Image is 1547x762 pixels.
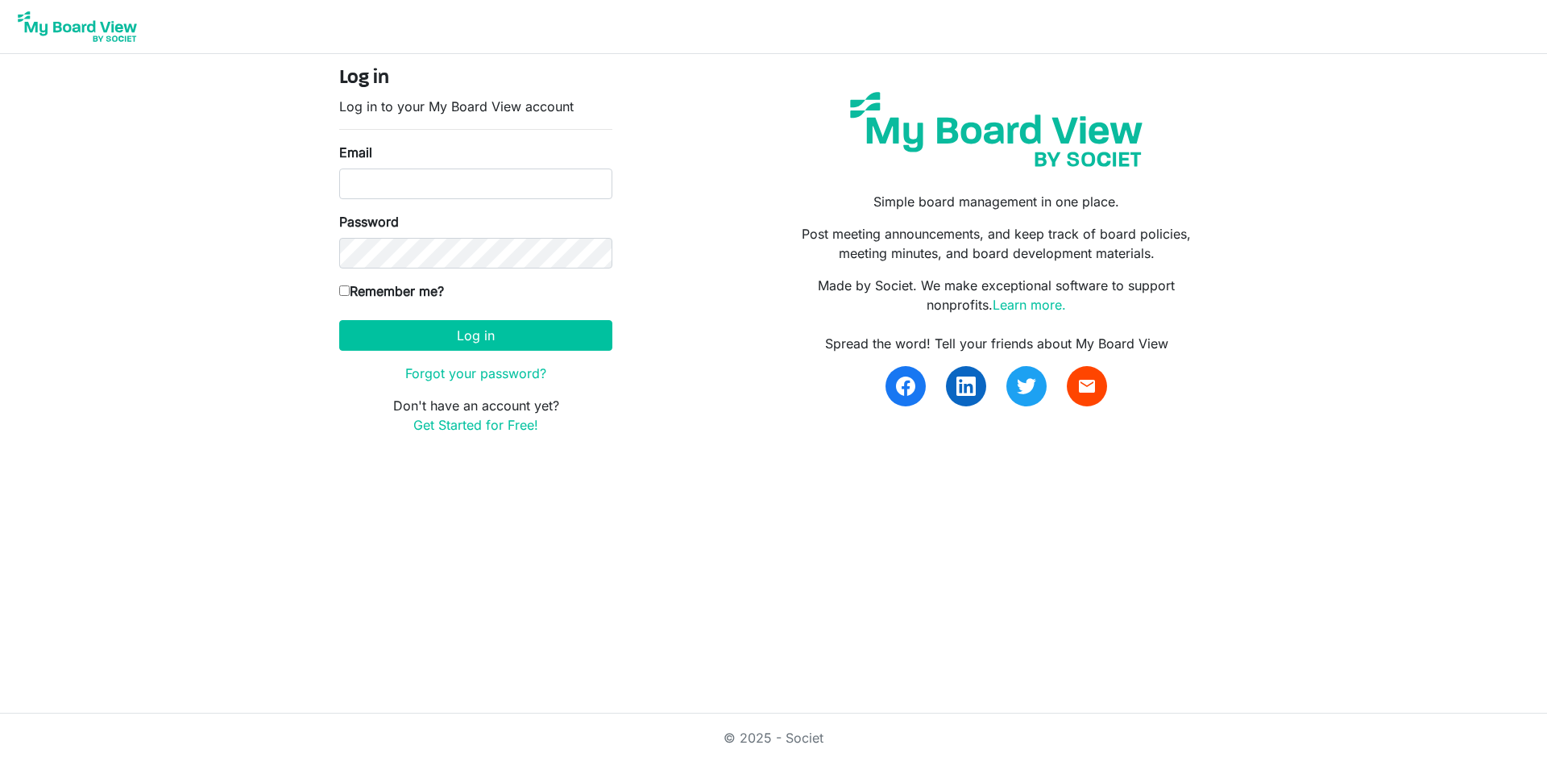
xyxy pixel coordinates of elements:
img: twitter.svg [1017,377,1036,396]
a: © 2025 - Societ [724,730,823,746]
a: email [1067,366,1107,406]
p: Made by Societ. We make exceptional software to support nonprofits. [786,276,1208,314]
span: email [1077,377,1097,396]
p: Don't have an account yet? [339,396,612,435]
label: Remember me? [339,281,444,301]
img: facebook.svg [896,377,915,396]
p: Post meeting announcements, and keep track of board policies, meeting minutes, and board developm... [786,224,1208,263]
a: Get Started for Free! [413,417,538,433]
img: linkedin.svg [956,377,976,396]
div: Spread the word! Tell your friends about My Board View [786,334,1208,353]
label: Email [339,143,372,162]
h4: Log in [339,67,612,90]
label: Password [339,212,399,231]
a: Learn more. [993,297,1066,313]
button: Log in [339,320,612,351]
a: Forgot your password? [405,365,546,381]
input: Remember me? [339,285,350,296]
img: My Board View Logo [13,6,142,47]
p: Log in to your My Board View account [339,97,612,116]
p: Simple board management in one place. [786,192,1208,211]
img: my-board-view-societ.svg [838,80,1155,179]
